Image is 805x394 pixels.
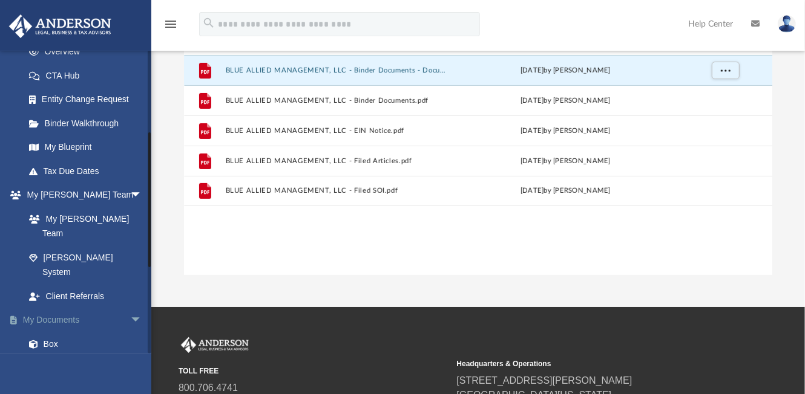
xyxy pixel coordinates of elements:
a: [STREET_ADDRESS][PERSON_NAME] [457,375,632,386]
span: [DATE] [521,187,544,194]
a: My [PERSON_NAME] Team [17,207,148,245]
i: menu [163,17,178,31]
button: BLUE ALLIED MANAGEMENT, LLC - Filed SOI.pdf [226,187,449,195]
a: Box [17,332,154,356]
a: Overview [17,40,160,64]
span: arrow_drop_down [130,183,154,208]
a: [PERSON_NAME] System [17,245,154,284]
small: TOLL FREE [179,366,448,376]
button: More options [712,61,740,79]
span: [DATE] [521,97,544,103]
a: menu [163,23,178,31]
span: arrow_drop_down [130,308,154,333]
a: My Blueprint [17,135,154,160]
img: Anderson Advisors Platinum Portal [179,337,251,353]
a: My Documentsarrow_drop_down [8,308,160,332]
div: by [PERSON_NAME] [454,95,677,106]
a: My [PERSON_NAME] Teamarrow_drop_down [8,183,154,207]
img: User Pic [778,15,796,33]
button: BLUE ALLIED MANAGEMENT, LLC - EIN Notice.pdf [226,127,449,135]
span: [DATE] [521,66,544,73]
div: by [PERSON_NAME] [454,155,677,166]
button: BLUE ALLIED MANAGEMENT, LLC - Binder Documents.pdf [226,97,449,105]
a: 800.706.4741 [179,383,238,393]
a: CTA Hub [17,63,160,88]
div: [DATE] by [PERSON_NAME] [454,125,677,136]
small: Headquarters & Operations [457,358,727,369]
button: BLUE ALLIED MANAGEMENT, LLC - Filed Articles.pdf [226,157,449,165]
div: by [PERSON_NAME] [454,186,677,196]
a: Tax Due Dates [17,159,160,183]
a: Client Referrals [17,284,154,308]
img: Anderson Advisors Platinum Portal [5,15,115,38]
i: search [202,16,215,30]
span: [DATE] [521,157,544,164]
a: Binder Walkthrough [17,111,160,135]
div: grid [184,25,772,276]
div: by [PERSON_NAME] [454,65,677,76]
button: BLUE ALLIED MANAGEMENT, LLC - Binder Documents - DocuSigned.pdf [226,66,449,74]
a: Entity Change Request [17,88,160,112]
